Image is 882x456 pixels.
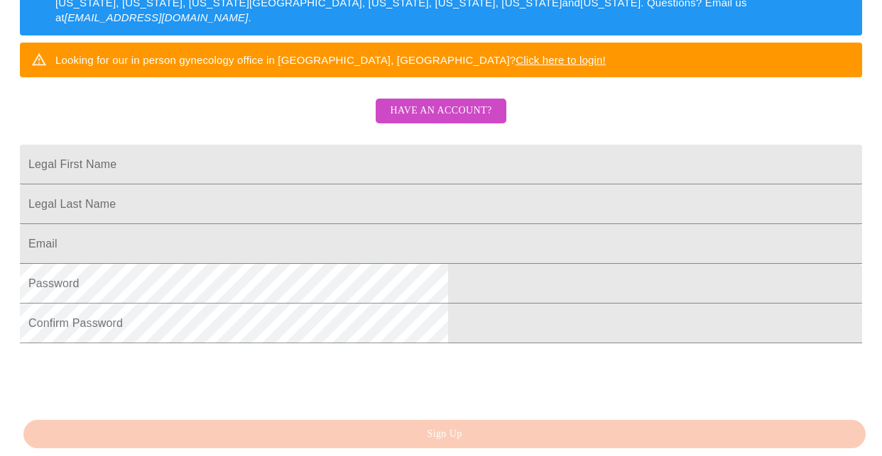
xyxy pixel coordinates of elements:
[372,114,509,126] a: Have an account?
[516,54,606,66] a: Click here to login!
[65,11,249,23] em: [EMAIL_ADDRESS][DOMAIN_NAME]
[55,47,606,73] div: Looking for our in person gynecology office in [GEOGRAPHIC_DATA], [GEOGRAPHIC_DATA]?
[20,350,236,406] iframe: reCAPTCHA
[390,102,491,120] span: Have an account?
[376,99,506,123] button: Have an account?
